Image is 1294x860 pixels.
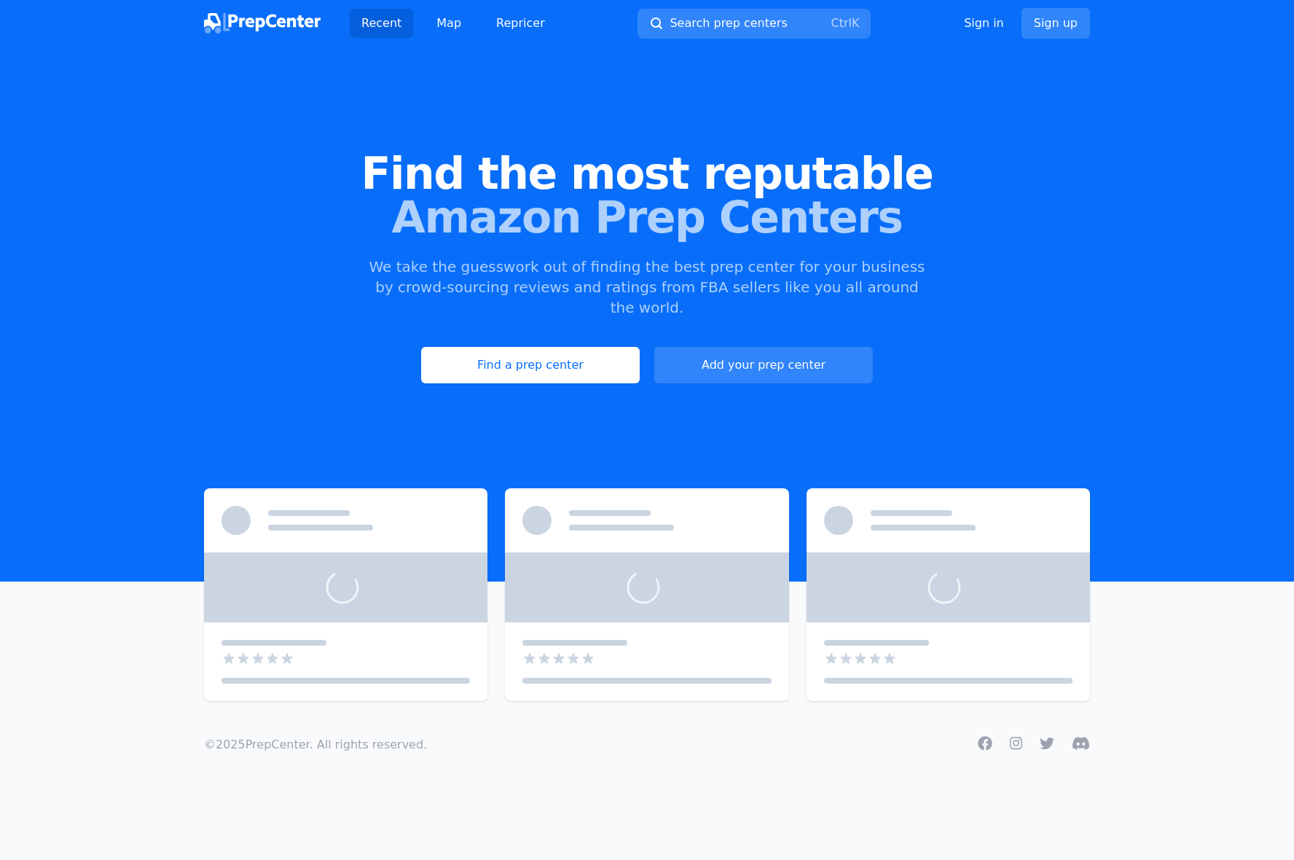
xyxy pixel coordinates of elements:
kbd: Ctrl [831,16,851,30]
a: Repricer [485,9,557,38]
a: Add your prep center [654,347,873,383]
p: We take the guesswork out of finding the best prep center for your business by crowd-sourcing rev... [367,257,927,318]
a: Find a prep center [421,347,640,383]
a: Sign in [964,15,1004,32]
img: PrepCenter [204,13,321,34]
a: Map [425,9,473,38]
span: Find the most reputable [23,152,1271,195]
p: © 2025 PrepCenter. All rights reserved. [204,736,427,754]
kbd: K [852,16,860,30]
a: Sign up [1022,8,1090,39]
span: Search prep centers [670,15,787,32]
span: Amazon Prep Centers [23,195,1271,239]
button: Search prep centersCtrlK [638,9,871,39]
a: Recent [350,9,413,38]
